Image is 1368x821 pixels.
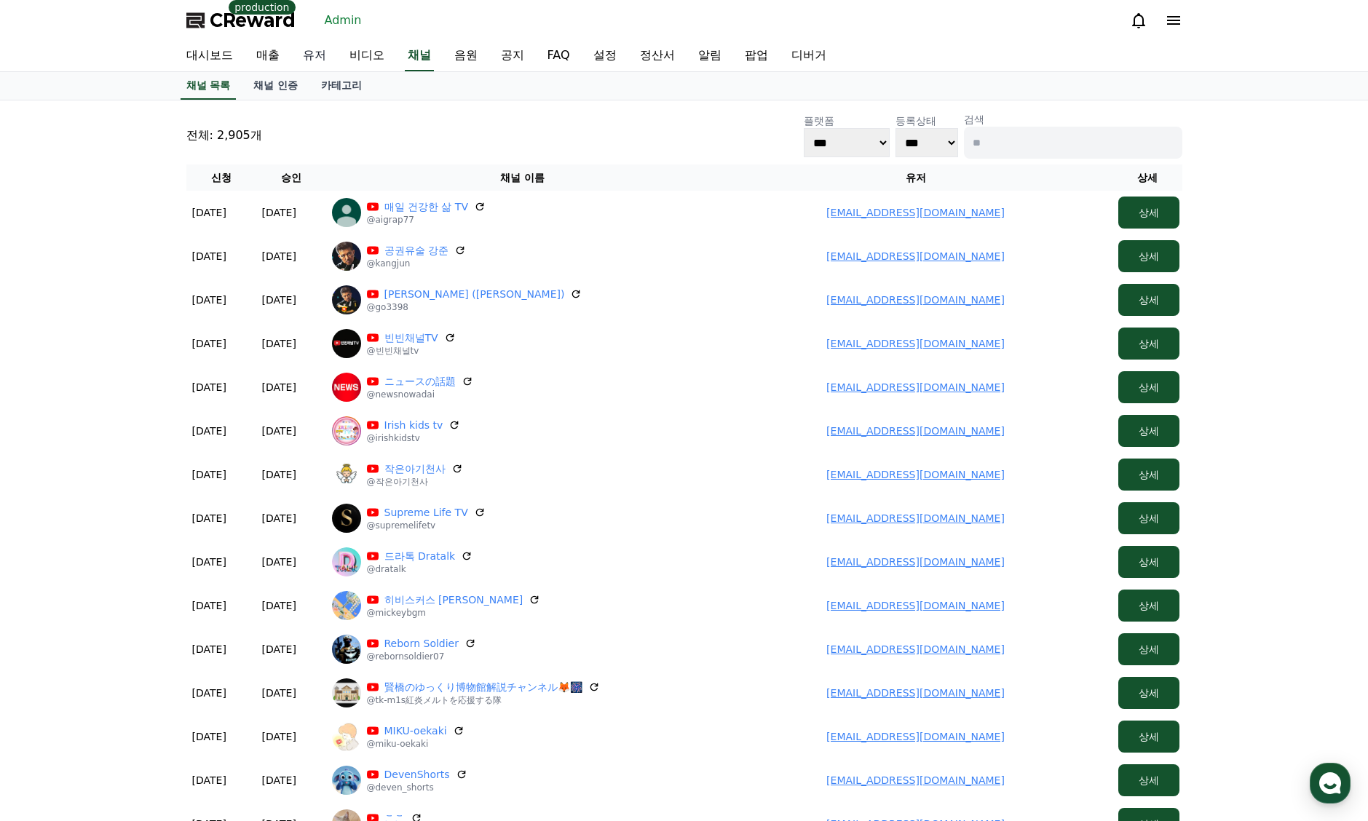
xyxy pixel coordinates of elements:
a: 팝업 [733,41,780,71]
img: Reborn Soldier [332,635,361,664]
a: [EMAIL_ADDRESS][DOMAIN_NAME] [826,250,1005,262]
a: 상세 [1118,250,1179,262]
img: 히비스커스 미키샐리 [332,591,361,620]
button: 상세 [1118,197,1179,229]
button: 상세 [1118,721,1179,753]
a: [EMAIL_ADDRESS][DOMAIN_NAME] [826,774,1005,786]
th: 상세 [1112,164,1182,191]
button: 상세 [1118,764,1179,796]
p: @dratalk [367,563,473,575]
a: 비디오 [338,41,396,71]
p: [DATE] [262,555,296,569]
p: [DATE] [192,773,226,788]
a: 음원 [443,41,489,71]
p: [DATE] [262,205,296,220]
p: [DATE] [262,380,296,394]
a: 상세 [1118,731,1179,742]
p: @aigrap77 [367,214,486,226]
a: 상세 [1118,425,1179,437]
p: 플랫폼 [804,114,890,128]
th: 신청 [186,164,256,191]
p: @supremelifetv [367,520,486,531]
img: 賢橋のゆっくり博物館解説チャンネル🦊🎆 [332,678,361,707]
th: 유저 [719,164,1112,191]
a: 채널 인증 [242,72,309,100]
p: @작은아기천사 [367,476,463,488]
a: 유저 [291,41,338,71]
p: [DATE] [262,686,296,700]
button: 상세 [1118,284,1179,316]
a: 드라톡 Dratalk [384,549,456,563]
button: 상세 [1118,502,1179,534]
img: KANG JUN (GONGKWON YUSUL) [332,285,361,314]
a: [EMAIL_ADDRESS][DOMAIN_NAME] [826,643,1005,655]
a: 채널 [405,41,434,71]
a: 매출 [245,41,291,71]
button: 상세 [1118,677,1179,709]
a: [EMAIL_ADDRESS][DOMAIN_NAME] [826,207,1005,218]
a: 대시보드 [175,41,245,71]
span: CReward [210,9,296,32]
p: [DATE] [262,336,296,351]
button: 상세 [1118,371,1179,403]
a: 공권유술 강준 [384,243,448,258]
p: [DATE] [262,424,296,438]
p: [DATE] [262,249,296,263]
a: [EMAIL_ADDRESS][DOMAIN_NAME] [826,425,1005,437]
img: 매일 건강한 삶 TV [332,198,361,227]
a: DevenShorts [384,767,450,782]
p: @deven_shorts [367,782,467,793]
p: [DATE] [192,293,226,307]
p: [DATE] [192,424,226,438]
p: [DATE] [192,205,226,220]
a: 상세 [1118,600,1179,611]
a: 상세 [1118,294,1179,306]
a: [PERSON_NAME] ([PERSON_NAME]) [384,287,565,301]
a: [EMAIL_ADDRESS][DOMAIN_NAME] [826,687,1005,699]
a: 작은아기천사 [384,461,446,476]
a: Supreme Life TV [384,505,468,520]
a: 상세 [1118,338,1179,349]
a: [EMAIL_ADDRESS][DOMAIN_NAME] [826,512,1005,524]
a: 賢橋のゆっくり博物館解説チャンネル🦊🎆 [384,680,582,694]
p: [DATE] [192,555,226,569]
p: @kangjun [367,258,466,269]
a: 상세 [1118,774,1179,786]
button: 상세 [1118,459,1179,491]
a: Irish kids tv [384,418,443,432]
p: [DATE] [192,249,226,263]
a: 설정 [582,41,628,71]
a: 홈 [4,461,96,498]
button: 상세 [1118,633,1179,665]
a: 디버거 [780,41,838,71]
th: 채널 이름 [326,164,719,191]
a: 설정 [188,461,280,498]
a: 매일 건강한 삶 TV [384,199,468,214]
p: @irishkidstv [367,432,461,444]
p: [DATE] [192,642,226,657]
p: 등록상태 [895,114,958,128]
a: [EMAIL_ADDRESS][DOMAIN_NAME] [826,600,1005,611]
p: @rebornsoldier07 [367,651,476,662]
a: 상세 [1118,207,1179,218]
button: 상세 [1118,328,1179,360]
a: 정산서 [628,41,687,71]
img: 공권유술 강준 [332,242,361,271]
p: 검색 [964,112,1182,127]
a: 상세 [1118,687,1179,699]
a: 상세 [1118,381,1179,393]
a: ニュースの話題 [384,374,456,389]
p: @빈빈채널tv [367,345,456,357]
a: 대화 [96,461,188,498]
img: 드라톡 Dratalk [332,547,361,576]
p: [DATE] [262,293,296,307]
p: [DATE] [192,467,226,482]
img: MIKU-oekaki [332,722,361,751]
a: CReward [186,9,296,32]
a: FAQ [536,41,582,71]
p: @newsnowadai [367,389,473,400]
p: @go3398 [367,301,582,313]
a: [EMAIL_ADDRESS][DOMAIN_NAME] [826,469,1005,480]
a: 상세 [1118,556,1179,568]
a: 히비스커스 [PERSON_NAME] [384,592,523,607]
